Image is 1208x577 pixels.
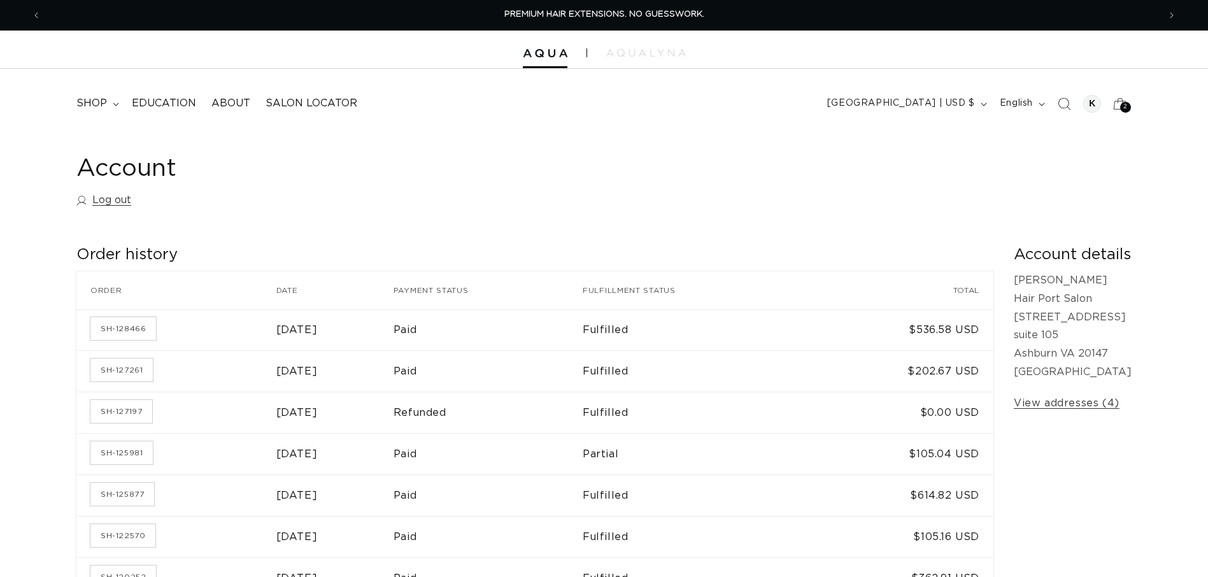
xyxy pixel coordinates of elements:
button: [GEOGRAPHIC_DATA] | USD $ [820,92,992,116]
a: Education [124,89,204,118]
td: Fulfilled [583,392,809,433]
th: Order [76,271,276,310]
th: Payment status [394,271,583,310]
button: Previous announcement [22,3,50,27]
img: aqualyna.com [606,49,686,57]
td: Paid [394,350,583,392]
h2: Account details [1014,245,1132,265]
h2: Order history [76,245,993,265]
button: Next announcement [1158,3,1186,27]
td: Fulfilled [583,516,809,557]
td: Fulfilled [583,474,809,516]
span: 2 [1123,102,1128,113]
a: Order number SH-125877 [90,483,154,506]
button: English [992,92,1050,116]
img: Aqua Hair Extensions [523,49,567,58]
td: Paid [394,474,583,516]
td: Partial [583,433,809,474]
a: Order number SH-125981 [90,441,153,464]
span: Salon Locator [266,97,357,110]
td: $105.04 USD [810,433,993,474]
a: Order number SH-127261 [90,359,153,381]
summary: Search [1050,90,1078,118]
td: $614.82 USD [810,474,993,516]
th: Total [810,271,993,310]
p: [PERSON_NAME] Hair Port Salon [STREET_ADDRESS] suite 105 Ashburn VA 20147 [GEOGRAPHIC_DATA] [1014,271,1132,381]
th: Fulfillment status [583,271,809,310]
time: [DATE] [276,408,318,418]
span: Education [132,97,196,110]
td: Refunded [394,392,583,433]
summary: shop [69,89,124,118]
a: About [204,89,258,118]
td: Fulfilled [583,310,809,351]
span: PREMIUM HAIR EXTENSIONS. NO GUESSWORK. [504,10,704,18]
td: $0.00 USD [810,392,993,433]
td: Paid [394,516,583,557]
span: [GEOGRAPHIC_DATA] | USD $ [827,97,975,110]
span: About [211,97,250,110]
td: Paid [394,433,583,474]
td: $105.16 USD [810,516,993,557]
span: shop [76,97,107,110]
th: Date [276,271,394,310]
td: Fulfilled [583,350,809,392]
a: Order number SH-128466 [90,317,156,340]
td: $536.58 USD [810,310,993,351]
h1: Account [76,153,1132,185]
time: [DATE] [276,325,318,335]
td: $202.67 USD [810,350,993,392]
time: [DATE] [276,490,318,501]
a: Order number SH-122570 [90,524,155,547]
time: [DATE] [276,449,318,459]
a: View addresses (4) [1014,394,1119,413]
a: Order number SH-127197 [90,400,152,423]
td: Paid [394,310,583,351]
time: [DATE] [276,532,318,542]
span: English [1000,97,1033,110]
time: [DATE] [276,366,318,376]
a: Salon Locator [258,89,365,118]
a: Log out [76,191,131,210]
